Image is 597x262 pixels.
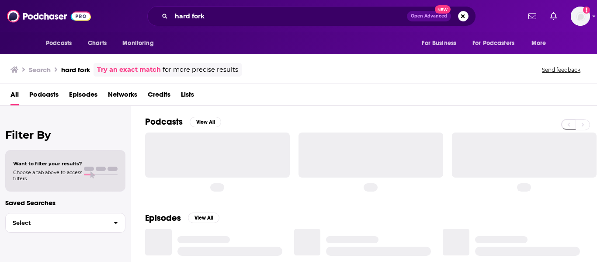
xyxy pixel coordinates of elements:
button: open menu [40,35,83,52]
a: All [10,87,19,105]
span: Logged in as ABolliger [571,7,590,26]
button: Send feedback [539,66,583,73]
a: PodcastsView All [145,116,221,127]
a: Show notifications dropdown [525,9,540,24]
span: For Business [422,37,456,49]
button: open menu [416,35,467,52]
div: Search podcasts, credits, & more... [147,6,476,26]
h2: Episodes [145,213,181,224]
svg: Add a profile image [583,7,590,14]
h3: Search [29,66,51,74]
button: open menu [116,35,165,52]
span: Monitoring [122,37,153,49]
p: Saved Searches [5,199,125,207]
a: Networks [108,87,137,105]
a: Try an exact match [97,65,161,75]
img: Podchaser - Follow, Share and Rate Podcasts [7,8,91,24]
span: New [435,5,451,14]
button: View All [190,117,221,127]
span: for more precise results [163,65,238,75]
span: Charts [88,37,107,49]
button: Open AdvancedNew [407,11,451,21]
span: Choose a tab above to access filters. [13,169,82,182]
a: Episodes [69,87,97,105]
button: open menu [467,35,527,52]
a: Show notifications dropdown [547,9,560,24]
span: For Podcasters [472,37,514,49]
span: Select [6,220,107,226]
a: Lists [181,87,194,105]
button: Show profile menu [571,7,590,26]
button: open menu [525,35,557,52]
a: Charts [82,35,112,52]
button: Select [5,213,125,233]
input: Search podcasts, credits, & more... [171,9,407,23]
span: Want to filter your results? [13,161,82,167]
h2: Podcasts [145,116,183,127]
span: Open Advanced [411,14,447,18]
a: Podcasts [29,87,59,105]
a: Credits [148,87,170,105]
button: View All [188,213,219,223]
img: User Profile [571,7,590,26]
h3: hard fork [61,66,90,74]
span: More [531,37,546,49]
span: Podcasts [46,37,72,49]
h2: Filter By [5,129,125,141]
a: EpisodesView All [145,213,219,224]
